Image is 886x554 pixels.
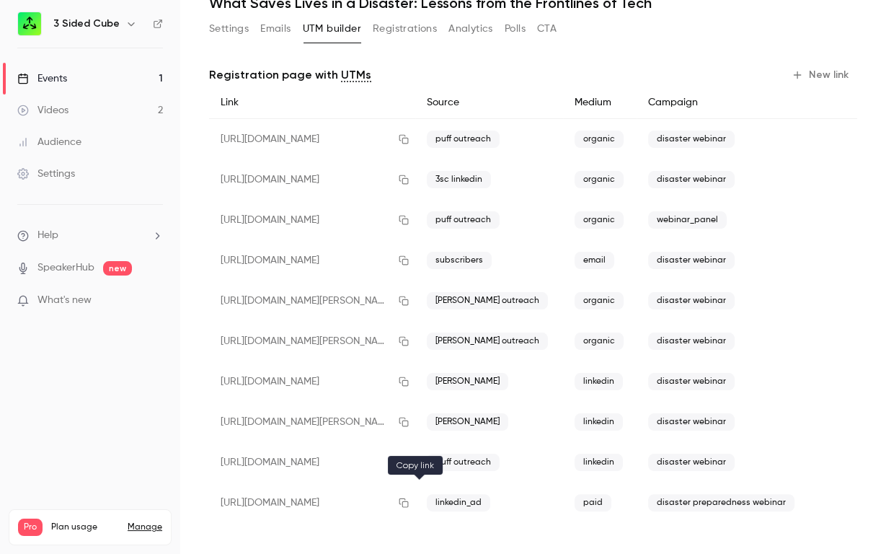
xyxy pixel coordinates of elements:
div: [URL][DOMAIN_NAME] [209,442,415,483]
div: Events [17,71,67,86]
span: linkedin [575,373,623,390]
div: Settings [17,167,75,181]
a: SpeakerHub [37,260,94,276]
div: Videos [17,103,68,118]
iframe: Noticeable Trigger [146,294,163,307]
span: disaster webinar [648,333,735,350]
button: Settings [209,17,249,40]
div: [URL][DOMAIN_NAME][PERSON_NAME] [209,281,415,321]
span: linkedin [575,454,623,471]
button: Analytics [448,17,493,40]
span: [PERSON_NAME] [427,373,508,390]
div: Source [415,87,563,119]
span: organic [575,211,624,229]
span: puff outreach [427,454,500,471]
span: disaster webinar [648,373,735,390]
button: Emails [260,17,291,40]
span: [PERSON_NAME] outreach [427,292,548,309]
button: CTA [537,17,557,40]
div: [URL][DOMAIN_NAME] [209,240,415,281]
p: Registration page with [209,66,371,84]
span: disaster webinar [648,454,735,471]
a: Manage [128,522,162,533]
span: paid [575,494,611,511]
span: disaster webinar [648,171,735,188]
span: new [103,261,132,276]
div: Audience [17,135,81,149]
span: disaster webinar [648,131,735,148]
span: organic [575,292,624,309]
span: [PERSON_NAME] [427,413,508,431]
span: disaster preparedness webinar [648,494,794,511]
span: disaster webinar [648,292,735,309]
span: 3sc linkedin [427,171,491,188]
span: linkedin_ad [427,494,490,511]
span: subscribers [427,252,492,269]
div: Link [209,87,415,119]
li: help-dropdown-opener [17,228,163,243]
div: [URL][DOMAIN_NAME] [209,159,415,200]
span: webinar_panel [648,211,727,229]
button: UTM builder [303,17,361,40]
span: organic [575,171,624,188]
span: What's new [37,293,92,308]
img: 3 Sided Cube [18,12,41,35]
span: organic [575,131,624,148]
div: Medium [563,87,637,119]
span: disaster webinar [648,413,735,431]
span: Plan usage [51,522,119,533]
div: [URL][DOMAIN_NAME] [209,200,415,240]
a: UTMs [341,66,371,84]
div: [URL][DOMAIN_NAME][PERSON_NAME] [209,321,415,361]
div: [URL][DOMAIN_NAME] [209,119,415,160]
button: Polls [505,17,526,40]
div: [URL][DOMAIN_NAME] [209,361,415,402]
div: Campaign [637,87,810,119]
span: [PERSON_NAME] outreach [427,333,548,350]
span: disaster webinar [648,252,735,269]
span: Help [37,228,58,243]
span: email [575,252,614,269]
h6: 3 Sided Cube [53,17,120,31]
div: [URL][DOMAIN_NAME][PERSON_NAME] [209,402,415,442]
span: puff outreach [427,131,500,148]
span: organic [575,333,624,350]
span: puff outreach [427,211,500,229]
button: New link [786,63,857,87]
div: [URL][DOMAIN_NAME] [209,483,415,523]
span: linkedin [575,413,623,431]
span: Pro [18,519,43,536]
button: Registrations [373,17,437,40]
